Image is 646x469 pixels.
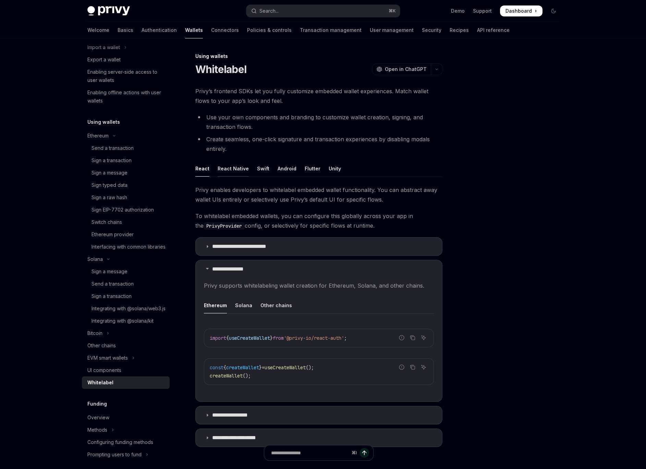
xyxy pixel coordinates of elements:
span: ⌘ K [389,8,396,14]
a: Configuring funding methods [82,436,170,448]
button: Toggle Solana section [82,253,170,265]
button: Toggle dark mode [548,5,559,16]
div: React Native [218,160,249,177]
span: ; [344,335,347,341]
span: } [259,364,262,371]
div: Sign a message [92,267,127,276]
li: Use your own components and branding to customize wallet creation, signing, and transaction flows. [195,112,442,132]
img: dark logo [87,6,130,16]
div: Android [278,160,296,177]
div: Interfacing with common libraries [92,243,166,251]
input: Ask a question... [271,445,349,460]
div: Bitcoin [87,329,102,337]
div: Flutter [305,160,320,177]
div: Solana [235,297,252,313]
button: Open in ChatGPT [372,63,431,75]
a: Transaction management [300,22,362,38]
div: Enabling server-side access to user wallets [87,68,166,84]
a: Enabling offline actions with user wallets [82,86,170,107]
a: API reference [477,22,510,38]
div: Sign a raw hash [92,193,127,202]
a: Demo [451,8,465,14]
div: Enabling offline actions with user wallets [87,88,166,105]
button: Toggle Ethereum section [82,130,170,142]
div: Export a wallet [87,56,121,64]
a: Dashboard [500,5,543,16]
span: (); [306,364,314,371]
a: Whitelabel [82,376,170,389]
span: { [226,335,229,341]
button: Copy the contents from the code block [408,363,417,372]
a: Ethereum provider [82,228,170,241]
div: Prompting users to fund [87,450,142,459]
div: Send a transaction [92,144,134,152]
h1: Whitelabel [195,63,247,75]
div: UI components [87,366,121,374]
span: import [210,335,226,341]
div: Swift [257,160,269,177]
a: Sign a message [82,167,170,179]
div: EVM smart wallets [87,354,128,362]
span: Dashboard [505,8,532,14]
code: PrivyProvider [204,222,245,230]
span: } [270,335,273,341]
a: Policies & controls [247,22,292,38]
button: Toggle EVM smart wallets section [82,352,170,364]
div: Sign a message [92,169,127,177]
div: Sign typed data [92,181,127,189]
a: Overview [82,411,170,424]
div: Integrating with @solana/kit [92,317,154,325]
span: = [262,364,265,371]
a: Wallets [185,22,203,38]
a: Other chains [82,339,170,352]
span: Privy supports whitelabeling wallet creation for Ethereum, Solana, and other chains. [204,281,434,290]
div: Whitelabel [87,378,113,387]
div: Methods [87,426,107,434]
a: Recipes [450,22,469,38]
div: Ethereum [204,297,227,313]
button: Send message [359,448,369,458]
span: { [223,364,226,371]
div: Other chains [87,341,116,350]
span: To whitelabel embedded wallets, you can configure this globally across your app in the config, or... [195,211,442,230]
a: Welcome [87,22,109,38]
div: React [195,160,209,177]
a: Sign a transaction [82,290,170,302]
a: Security [422,22,441,38]
a: UI components [82,364,170,376]
a: Enabling server-side access to user wallets [82,66,170,86]
span: useCreateWallet [265,364,306,371]
a: Send a transaction [82,142,170,154]
a: Connectors [211,22,239,38]
a: Sign a message [82,265,170,278]
span: createWallet [210,373,243,379]
a: Export a wallet [82,53,170,66]
span: '@privy-io/react-auth' [284,335,344,341]
span: Privy’s frontend SDKs let you fully customize embedded wallet experiences. Match wallet flows to ... [195,86,442,106]
button: Toggle Methods section [82,424,170,436]
div: Sign a transaction [92,292,132,300]
a: Integrating with @solana/web3.js [82,302,170,315]
div: Ethereum provider [92,230,134,239]
a: Authentication [142,22,177,38]
a: User management [370,22,414,38]
a: Switch chains [82,216,170,228]
div: Using wallets [195,53,442,60]
div: Ethereum [87,132,109,140]
a: Sign a raw hash [82,191,170,204]
a: Sign typed data [82,179,170,191]
span: (); [243,373,251,379]
div: Sign a transaction [92,156,132,165]
button: Copy the contents from the code block [408,333,417,342]
button: Toggle Bitcoin section [82,327,170,339]
button: Ask AI [419,333,428,342]
div: Search... [259,7,279,15]
span: useCreateWallet [229,335,270,341]
div: Switch chains [92,218,122,226]
button: Ask AI [419,363,428,372]
div: Unity [329,160,341,177]
h5: Using wallets [87,118,120,126]
a: Support [473,8,492,14]
span: const [210,364,223,371]
a: Send a transaction [82,278,170,290]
